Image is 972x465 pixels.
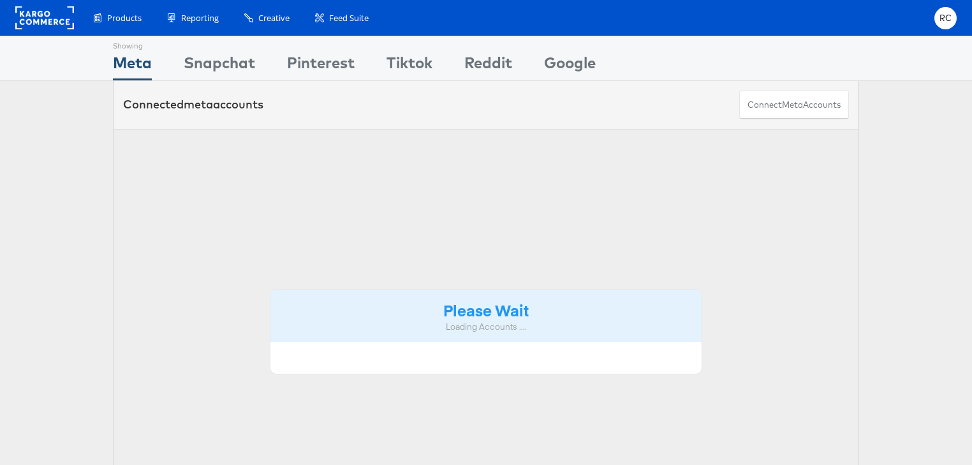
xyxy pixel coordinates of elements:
[113,52,152,80] div: Meta
[123,96,263,113] div: Connected accounts
[464,52,512,80] div: Reddit
[287,52,355,80] div: Pinterest
[184,97,213,112] span: meta
[181,12,219,24] span: Reporting
[443,299,529,320] strong: Please Wait
[739,91,849,119] button: ConnectmetaAccounts
[258,12,290,24] span: Creative
[184,52,255,80] div: Snapchat
[329,12,369,24] span: Feed Suite
[544,52,596,80] div: Google
[280,321,692,333] div: Loading Accounts ....
[939,14,952,22] span: RC
[387,52,432,80] div: Tiktok
[113,36,152,52] div: Showing
[782,99,803,111] span: meta
[107,12,142,24] span: Products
